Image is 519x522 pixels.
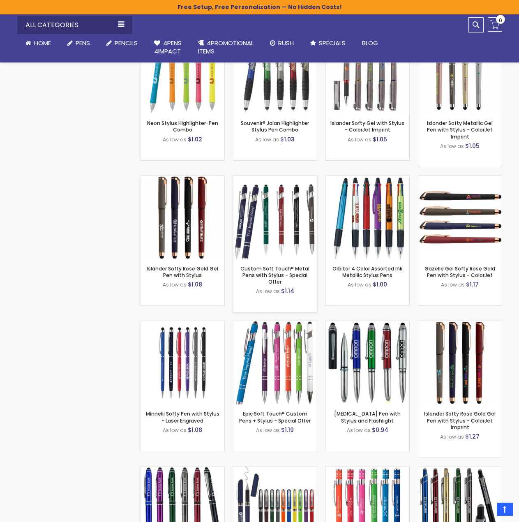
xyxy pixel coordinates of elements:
[141,466,224,473] a: Colter Stylus Twist Metal Pen
[241,120,309,133] a: Souvenir® Jalan Highlighter Stylus Pen Combo
[418,466,502,473] a: Olson Stylus Metal Pen
[147,120,218,133] a: Neon Stylus Highlighter-Pen Combo
[440,143,464,150] span: As low as
[59,34,98,52] a: Pens
[34,39,51,47] span: Home
[424,410,496,430] a: Islander Softy Rose Gold Gel Pen with Stylus - ColorJet Imprint
[373,135,387,143] span: $1.05
[326,176,409,182] a: Orbitor 4 Color Assorted Ink Metallic Stylus Pens
[280,135,295,143] span: $1.03
[256,288,280,295] span: As low as
[198,39,254,55] span: 4PROMOTIONAL ITEMS
[262,34,302,52] a: Rush
[115,39,138,47] span: Pencils
[372,426,388,434] span: $0.94
[141,176,224,259] img: Islander Softy Rose Gold Gel Pen with Stylus
[233,30,317,114] img: Souvenir® Jalan Highlighter Stylus Pen Combo
[441,281,465,288] span: As low as
[326,30,409,114] img: Islander Softy Gel with Stylus - ColorJet Imprint
[233,176,317,182] a: Custom Soft Touch® Metal Pens with Stylus - Special Offer
[326,321,409,404] img: Kyra Pen with Stylus and Flashlight
[427,120,493,140] a: Islander Softy Metallic Gel Pen with Stylus - ColorJet Imprint
[466,280,479,289] span: $1.17
[233,321,317,404] img: Epic Soft Touch® Custom Pens + Stylus - Special Offer
[188,426,202,434] span: $1.08
[499,16,502,24] span: 0
[326,176,409,259] img: Orbitor 4 Color Assorted Ink Metallic Stylus Pens
[278,39,294,47] span: Rush
[146,34,190,61] a: 4Pens4impact
[233,176,317,259] img: Custom Soft Touch® Metal Pens with Stylus - Special Offer
[141,30,224,114] img: Neon Stylus Highlighter-Pen Combo
[17,34,59,52] a: Home
[362,39,378,47] span: Blog
[256,427,280,434] span: As low as
[302,34,354,52] a: Specials
[233,466,317,473] a: Avendale Velvet Touch Stylus Gel Pen
[348,136,371,143] span: As low as
[141,321,224,404] img: Minnelli Softy Pen with Stylus - Laser Engraved
[373,280,387,289] span: $1.00
[332,265,402,279] a: Orbitor 4 Color Assorted Ink Metallic Stylus Pens
[418,176,502,182] a: Gazelle Gel Softy Rose Gold Pen with Stylus - ColorJet
[163,136,187,143] span: As low as
[154,39,182,55] span: 4Pens 4impact
[147,265,218,279] a: Islander Softy Rose Gold Gel Pen with Stylus
[163,281,187,288] span: As low as
[326,466,409,473] a: Marin Softy Pen with Stylus - Laser Engraved
[418,321,502,328] a: Islander Softy Rose Gold Gel Pen with Stylus - ColorJet Imprint
[440,433,464,440] span: As low as
[488,17,502,32] a: 0
[17,16,132,34] div: All Categories
[98,34,146,52] a: Pencils
[424,265,495,279] a: Gazelle Gel Softy Rose Gold Pen with Stylus - ColorJet
[281,426,294,434] span: $1.19
[233,321,317,328] a: Epic Soft Touch® Custom Pens + Stylus - Special Offer
[188,135,202,143] span: $1.02
[465,142,480,150] span: $1.05
[348,281,371,288] span: As low as
[319,39,346,47] span: Specials
[76,39,90,47] span: Pens
[418,176,502,259] img: Gazelle Gel Softy Rose Gold Pen with Stylus - ColorJet
[190,34,262,61] a: 4PROMOTIONALITEMS
[239,410,311,424] a: Epic Soft Touch® Custom Pens + Stylus - Special Offer
[465,432,480,441] span: $1.27
[354,34,386,52] a: Blog
[141,176,224,182] a: Islander Softy Rose Gold Gel Pen with Stylus
[497,503,513,516] a: Top
[330,120,404,133] a: Islander Softy Gel with Stylus - ColorJet Imprint
[334,410,401,424] a: [MEDICAL_DATA] Pen with Stylus and Flashlight
[255,136,279,143] span: As low as
[141,321,224,328] a: Minnelli Softy Pen with Stylus - Laser Engraved
[146,410,219,424] a: Minnelli Softy Pen with Stylus - Laser Engraved
[163,427,187,434] span: As low as
[188,280,202,289] span: $1.08
[418,30,502,114] img: Islander Softy Metallic Gel Pen with Stylus - ColorJet Imprint
[326,321,409,328] a: Kyra Pen with Stylus and Flashlight
[281,287,294,295] span: $1.14
[347,427,371,434] span: As low as
[418,321,502,404] img: Islander Softy Rose Gold Gel Pen with Stylus - ColorJet Imprint
[240,265,309,285] a: Custom Soft Touch® Metal Pens with Stylus - Special Offer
